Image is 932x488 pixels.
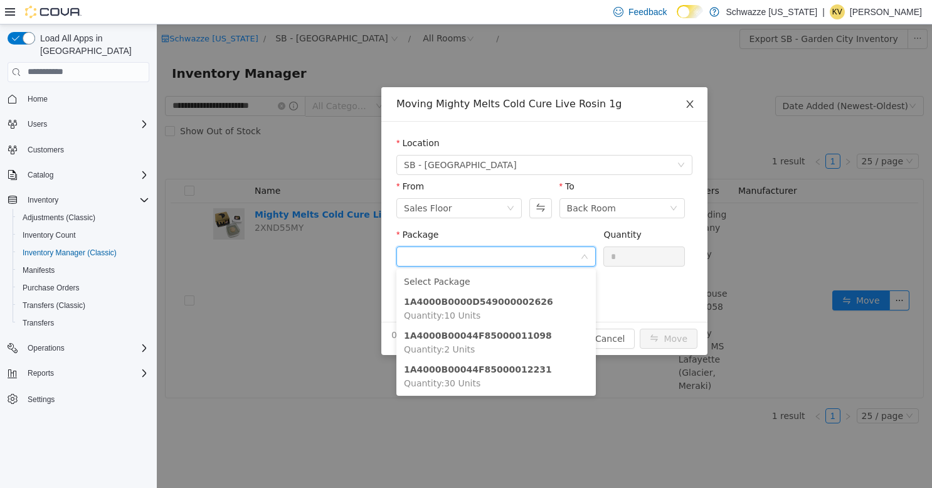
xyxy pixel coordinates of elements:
[23,142,69,157] a: Customers
[832,4,842,19] span: KV
[528,75,538,85] i: icon: close
[726,4,817,19] p: Schwazze [US_STATE]
[3,115,154,133] button: Users
[28,94,48,104] span: Home
[13,262,154,279] button: Manifests
[13,297,154,314] button: Transfers (Classic)
[13,209,154,226] button: Adjustments (Classic)
[822,4,825,19] p: |
[3,364,154,382] button: Reports
[23,392,60,407] a: Settings
[23,213,95,223] span: Adjustments (Classic)
[240,247,439,267] li: Select Package
[240,301,439,335] li: 1A4000B00044F85000011098
[424,228,432,237] i: icon: down
[35,32,149,57] span: Load All Apps in [GEOGRAPHIC_DATA]
[13,279,154,297] button: Purchase Orders
[240,335,439,369] li: 1A4000B00044F85000012231
[240,73,536,87] div: Moving Mighty Melts Cold Cure Live Rosin 1g
[13,314,154,332] button: Transfers
[23,248,117,258] span: Inventory Manager (Classic)
[18,228,81,243] a: Inventory Count
[23,167,149,183] span: Catalog
[247,272,396,282] strong: 1A4000B0000D549000002626
[3,191,154,209] button: Inventory
[18,263,60,278] a: Manifests
[23,366,149,381] span: Reports
[13,226,154,244] button: Inventory Count
[23,117,149,132] span: Users
[23,230,76,240] span: Inventory Count
[235,304,332,317] span: 0 Units will be moved.
[28,368,54,378] span: Reports
[247,131,360,150] span: SB - Garden City
[247,224,423,243] input: Package
[23,142,149,157] span: Customers
[8,85,149,441] nav: Complex example
[18,298,149,313] span: Transfers (Classic)
[247,306,395,316] strong: 1A4000B00044F85000011098
[28,395,55,405] span: Settings
[428,304,478,324] button: Cancel
[23,341,149,356] span: Operations
[18,280,85,295] a: Purchase Orders
[23,366,59,381] button: Reports
[350,180,357,189] i: icon: down
[247,174,295,193] div: Sales Floor
[18,245,122,260] a: Inventory Manager (Classic)
[18,263,149,278] span: Manifests
[513,180,521,189] i: icon: down
[3,390,154,408] button: Settings
[628,6,667,18] span: Feedback
[247,286,324,296] span: Quantity : 10 Units
[410,174,459,193] div: Back Room
[240,157,267,167] label: From
[3,166,154,184] button: Catalog
[516,63,551,98] button: Close
[447,205,485,215] label: Quantity
[23,318,54,328] span: Transfers
[447,223,527,241] input: Quantity
[677,18,677,19] span: Dark Mode
[28,145,64,155] span: Customers
[240,205,282,215] label: Package
[23,341,70,356] button: Operations
[23,117,52,132] button: Users
[23,265,55,275] span: Manifests
[373,174,395,194] button: Swap
[18,228,149,243] span: Inventory Count
[23,193,149,208] span: Inventory
[28,170,53,180] span: Catalog
[240,267,439,301] li: 1A4000B0000D549000002626
[3,339,154,357] button: Operations
[23,391,149,406] span: Settings
[18,316,149,331] span: Transfers
[483,304,541,324] button: icon: swapMove
[677,5,703,18] input: Dark Mode
[403,157,418,167] label: To
[23,91,149,107] span: Home
[13,244,154,262] button: Inventory Manager (Classic)
[247,354,324,364] span: Quantity : 30 Units
[18,280,149,295] span: Purchase Orders
[18,210,100,225] a: Adjustments (Classic)
[521,137,528,146] i: icon: down
[28,343,65,353] span: Operations
[28,195,58,205] span: Inventory
[23,167,58,183] button: Catalog
[3,90,154,108] button: Home
[28,119,47,129] span: Users
[247,340,395,350] strong: 1A4000B00044F85000012231
[18,210,149,225] span: Adjustments (Classic)
[247,320,318,330] span: Quantity : 2 Units
[18,245,149,260] span: Inventory Manager (Classic)
[18,316,59,331] a: Transfers
[23,92,53,107] a: Home
[18,298,90,313] a: Transfers (Classic)
[23,193,63,208] button: Inventory
[23,300,85,310] span: Transfers (Classic)
[830,4,845,19] div: Kristine Valdez
[850,4,922,19] p: [PERSON_NAME]
[23,283,80,293] span: Purchase Orders
[3,141,154,159] button: Customers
